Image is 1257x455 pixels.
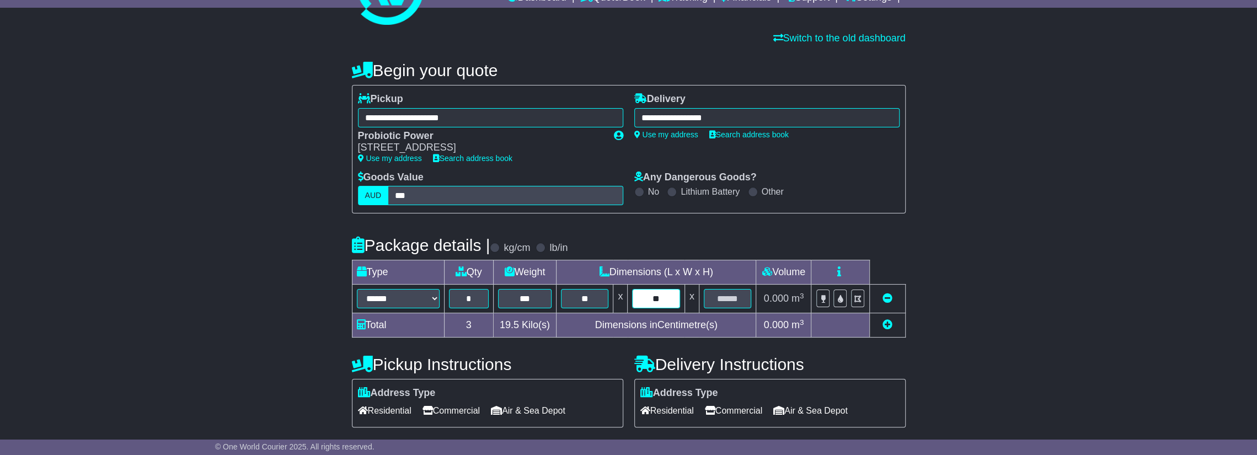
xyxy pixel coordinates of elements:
[358,130,603,142] div: Probiotic Power
[358,142,603,154] div: [STREET_ADDRESS]
[358,402,411,419] span: Residential
[352,355,623,373] h4: Pickup Instructions
[352,313,444,338] td: Total
[791,293,804,304] span: m
[491,402,565,419] span: Air & Sea Depot
[773,33,905,44] a: Switch to the old dashboard
[705,402,762,419] span: Commercial
[800,292,804,300] sup: 3
[634,172,757,184] label: Any Dangerous Goods?
[504,242,530,254] label: kg/cm
[215,442,375,451] span: © One World Courier 2025. All rights reserved.
[634,130,698,139] a: Use my address
[640,402,694,419] span: Residential
[613,285,628,313] td: x
[422,402,480,419] span: Commercial
[358,154,422,163] a: Use my address
[709,130,789,139] a: Search address book
[681,186,740,197] label: Lithium Battery
[882,293,892,304] a: Remove this item
[762,186,784,197] label: Other
[791,319,804,330] span: m
[882,319,892,330] a: Add new item
[358,93,403,105] label: Pickup
[500,319,519,330] span: 19.5
[634,355,906,373] h4: Delivery Instructions
[756,260,811,285] td: Volume
[549,242,568,254] label: lb/in
[433,154,512,163] a: Search address book
[352,260,444,285] td: Type
[352,61,906,79] h4: Begin your quote
[556,260,756,285] td: Dimensions (L x W x H)
[556,313,756,338] td: Dimensions in Centimetre(s)
[640,387,718,399] label: Address Type
[358,172,424,184] label: Goods Value
[444,260,493,285] td: Qty
[444,313,493,338] td: 3
[764,319,789,330] span: 0.000
[634,93,686,105] label: Delivery
[493,313,556,338] td: Kilo(s)
[358,387,436,399] label: Address Type
[800,318,804,326] sup: 3
[764,293,789,304] span: 0.000
[358,186,389,205] label: AUD
[684,285,699,313] td: x
[352,236,490,254] h4: Package details |
[773,402,848,419] span: Air & Sea Depot
[648,186,659,197] label: No
[493,260,556,285] td: Weight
